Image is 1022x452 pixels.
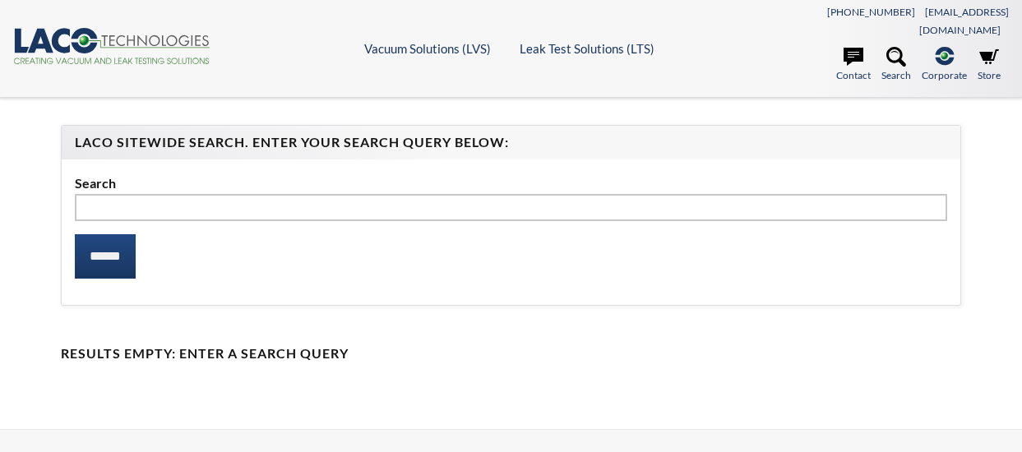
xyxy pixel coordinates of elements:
a: [PHONE_NUMBER] [827,6,915,18]
h4: LACO Sitewide Search. Enter your Search Query Below: [75,134,947,151]
a: Leak Test Solutions (LTS) [520,41,654,56]
span: Corporate [922,67,967,83]
a: Vacuum Solutions (LVS) [364,41,491,56]
a: Search [881,47,911,83]
h4: Results Empty: Enter a Search Query [61,345,961,362]
a: [EMAIL_ADDRESS][DOMAIN_NAME] [919,6,1009,36]
a: Store [978,47,1001,83]
a: Contact [836,47,871,83]
label: Search [75,173,947,194]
